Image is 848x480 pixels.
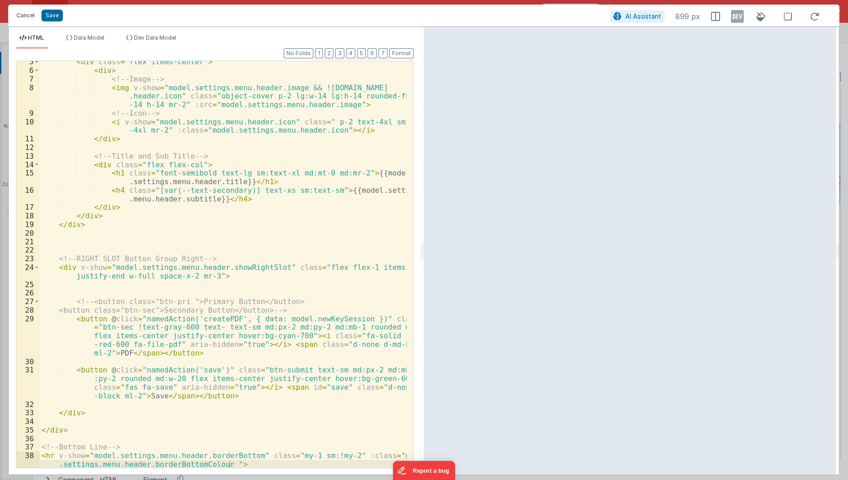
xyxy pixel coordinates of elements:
[393,461,455,480] iframe: Marker.io feedback button
[16,66,40,75] div: 6
[16,315,40,357] div: 29
[325,48,333,58] button: 2
[28,34,44,41] span: HTML
[315,48,323,58] button: 1
[16,306,40,315] div: 28
[357,48,366,58] button: 5
[16,451,40,469] div: 38
[16,134,40,143] div: 11
[16,400,40,409] div: 32
[16,83,40,109] div: 8
[16,289,40,297] div: 26
[16,118,40,135] div: 10
[16,143,40,152] div: 12
[16,229,40,237] div: 20
[16,203,40,212] div: 17
[16,297,40,306] div: 27
[368,48,377,58] button: 6
[16,237,40,246] div: 21
[625,12,661,20] span: AI Assistant
[16,57,40,66] div: 5
[284,48,313,58] button: No Folds
[134,34,176,41] span: Dev Data Model
[16,160,40,169] div: 14
[378,48,388,58] button: 7
[74,34,104,41] span: Data Model
[16,254,40,263] div: 23
[16,246,40,254] div: 22
[675,11,700,22] span: 899 px
[16,152,40,160] div: 13
[16,169,40,186] div: 15
[16,408,40,417] div: 33
[16,417,40,426] div: 34
[16,109,40,118] div: 9
[16,366,40,400] div: 31
[335,48,344,58] button: 3
[16,220,40,229] div: 19
[16,263,40,280] div: 24
[16,443,40,451] div: 37
[12,9,39,22] button: Cancel
[610,10,664,22] button: AI Assistant
[16,357,40,366] div: 30
[346,48,355,58] button: 4
[16,212,40,220] div: 18
[16,186,40,203] div: 16
[16,75,40,83] div: 7
[16,434,40,443] div: 36
[41,10,63,21] button: Save
[16,280,40,289] div: 25
[389,48,414,58] button: Format
[16,426,40,434] div: 35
